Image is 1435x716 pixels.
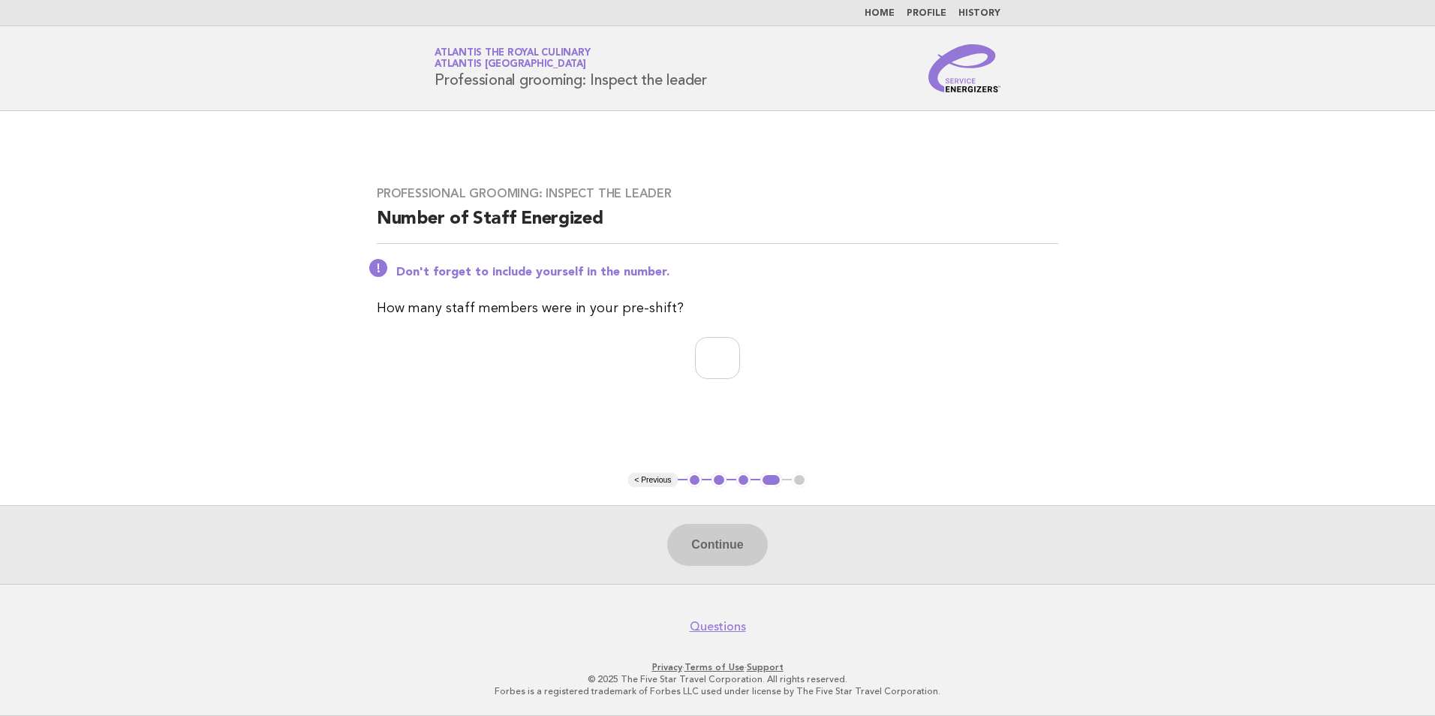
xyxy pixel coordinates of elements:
a: Support [747,662,784,672]
img: Service Energizers [928,44,1000,92]
a: Home [865,9,895,18]
button: 1 [687,473,702,488]
a: History [958,9,1000,18]
h3: Professional grooming: Inspect the leader [377,186,1058,201]
span: Atlantis [GEOGRAPHIC_DATA] [435,60,586,70]
p: Forbes is a registered trademark of Forbes LLC used under license by The Five Star Travel Corpora... [258,685,1177,697]
button: 2 [711,473,727,488]
button: 4 [760,473,782,488]
a: Atlantis the Royal CulinaryAtlantis [GEOGRAPHIC_DATA] [435,48,590,69]
p: How many staff members were in your pre-shift? [377,298,1058,319]
a: Questions [690,619,746,634]
p: © 2025 The Five Star Travel Corporation. All rights reserved. [258,673,1177,685]
a: Profile [907,9,946,18]
p: Don't forget to include yourself in the number. [396,265,1058,280]
h2: Number of Staff Energized [377,207,1058,244]
h1: Professional grooming: Inspect the leader [435,49,707,88]
button: 3 [736,473,751,488]
p: · · [258,661,1177,673]
a: Terms of Use [684,662,745,672]
a: Privacy [652,662,682,672]
button: < Previous [628,473,677,488]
